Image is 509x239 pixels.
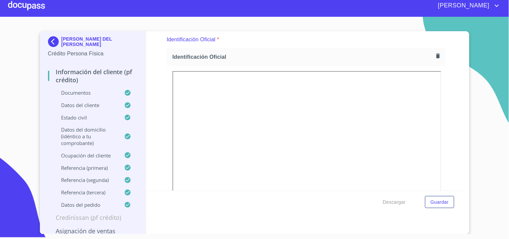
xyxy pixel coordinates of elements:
[172,53,434,60] span: Identificación Oficial
[61,36,138,47] p: [PERSON_NAME] DEL [PERSON_NAME]
[48,36,138,50] div: [PERSON_NAME] DEL [PERSON_NAME]
[48,36,61,47] img: Docupass spot blue
[430,198,449,206] span: Guardar
[48,201,124,208] p: Datos del pedido
[48,102,124,108] p: Datos del cliente
[48,114,124,121] p: Estado Civil
[48,227,138,235] p: Asignación de Ventas
[48,177,124,183] p: Referencia (segunda)
[425,196,454,208] button: Guardar
[48,152,124,159] p: Ocupación del Cliente
[380,196,408,208] button: Descargar
[167,36,216,44] p: Identificación Oficial
[48,164,124,171] p: Referencia (primera)
[48,89,124,96] p: Documentos
[48,68,138,84] p: Información del cliente (PF crédito)
[383,198,406,206] span: Descargar
[433,0,493,11] span: [PERSON_NAME]
[48,126,124,146] p: Datos del domicilio (idéntico a tu comprobante)
[48,189,124,196] p: Referencia (tercera)
[48,50,138,58] p: Crédito Persona Física
[48,213,138,222] p: Credinissan (PF crédito)
[433,0,501,11] button: account of current user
